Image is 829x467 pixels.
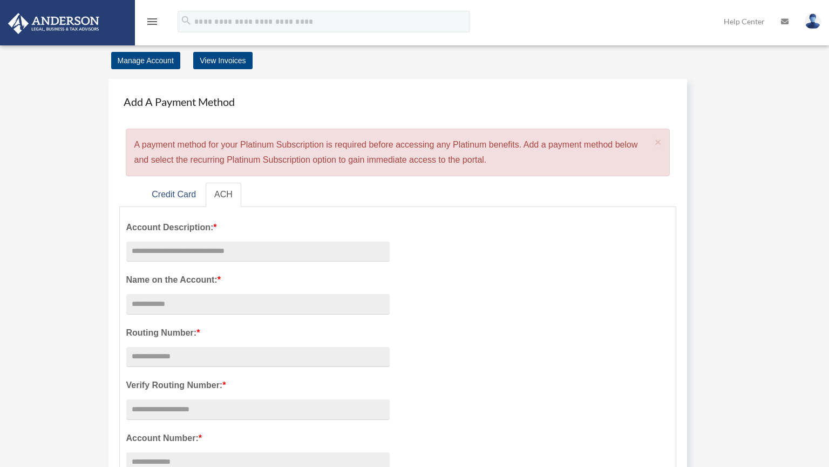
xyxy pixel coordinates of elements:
[193,52,252,69] a: View Invoices
[126,325,390,341] label: Routing Number:
[146,15,159,28] i: menu
[206,183,241,207] a: ACH
[126,431,390,446] label: Account Number:
[655,136,662,148] span: ×
[805,14,821,29] img: User Pic
[111,52,180,69] a: Manage Account
[655,136,662,148] button: Close
[180,15,192,26] i: search
[126,220,390,235] label: Account Description:
[126,129,670,176] div: A payment method for your Platinum Subscription is required before accessing any Platinum benefit...
[143,183,205,207] a: Credit Card
[126,272,390,288] label: Name on the Account:
[126,378,390,393] label: Verify Routing Number:
[146,19,159,28] a: menu
[5,13,103,34] img: Anderson Advisors Platinum Portal
[119,90,677,114] h4: Add A Payment Method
